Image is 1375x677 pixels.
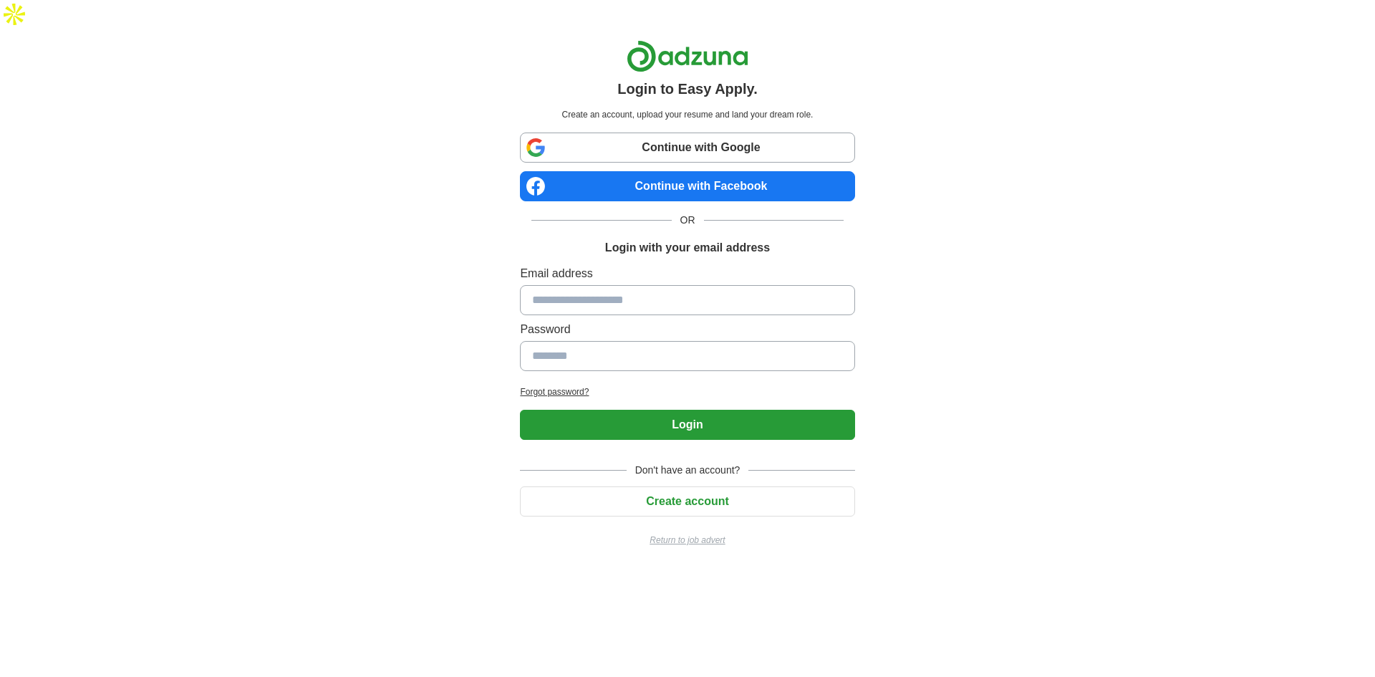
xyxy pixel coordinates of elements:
[672,213,704,228] span: OR
[520,265,854,282] label: Email address
[520,171,854,201] a: Continue with Facebook
[520,133,854,163] a: Continue with Google
[520,495,854,507] a: Create account
[617,78,758,100] h1: Login to Easy Apply.
[627,463,749,478] span: Don't have an account?
[605,239,770,256] h1: Login with your email address
[520,534,854,547] a: Return to job advert
[523,108,851,121] p: Create an account, upload your resume and land your dream role.
[627,40,748,72] img: Adzuna logo
[520,486,854,517] button: Create account
[520,410,854,440] button: Login
[520,385,854,398] a: Forgot password?
[520,321,854,338] label: Password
